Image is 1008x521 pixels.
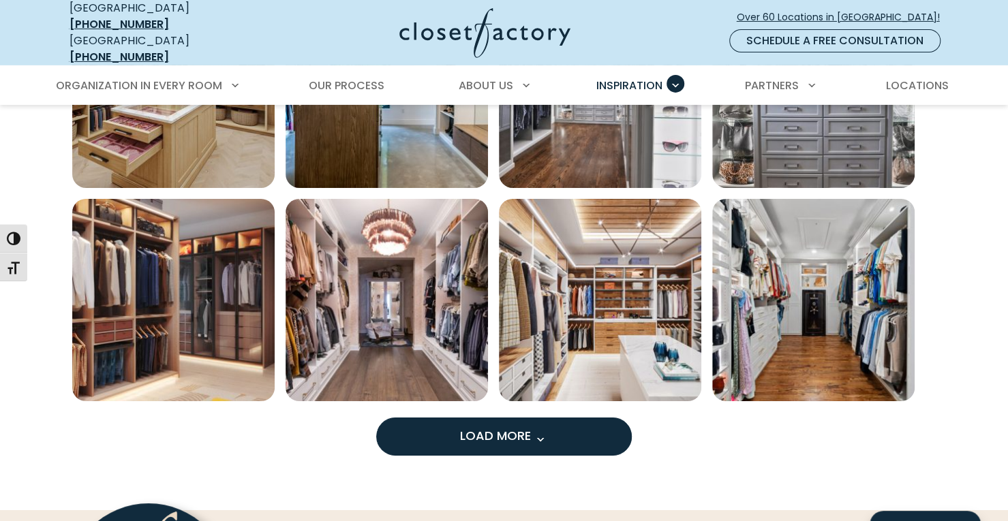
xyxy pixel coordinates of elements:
nav: Primary Menu [46,67,962,105]
span: Over 60 Locations in [GEOGRAPHIC_DATA]! [737,10,951,25]
a: Open inspiration gallery to preview enlarged image [712,199,915,401]
span: Locations [885,78,948,93]
img: Contemporary walk-in closet in warm woodgrain finish with glass-front cabinetry, integrated light... [72,199,275,401]
img: Closet Factory Logo [399,8,570,58]
img: Contemporary closet with sleek wooden paneling, minimalist hanging space, and a white island [499,199,701,401]
a: Schedule a Free Consultation [729,29,941,52]
img: Elegant white closet with symmetrical shelving, brass drawer handles [286,199,488,401]
span: Organization in Every Room [56,78,222,93]
div: [GEOGRAPHIC_DATA] [70,33,267,65]
a: Over 60 Locations in [GEOGRAPHIC_DATA]! [736,5,951,29]
button: Load more inspiration gallery images [376,417,632,456]
a: Open inspiration gallery to preview enlarged image [72,199,275,401]
a: Open inspiration gallery to preview enlarged image [286,199,488,401]
span: Our Process [309,78,384,93]
span: Partners [745,78,799,93]
span: Inspiration [596,78,662,93]
a: [PHONE_NUMBER] [70,49,169,65]
img: Classic closet with white cabinetry, black accent drawers, wood floors, and built-in wall safe [712,199,915,401]
a: Open inspiration gallery to preview enlarged image [499,199,701,401]
span: About Us [459,78,513,93]
span: Load More [460,427,549,444]
a: [PHONE_NUMBER] [70,16,169,32]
